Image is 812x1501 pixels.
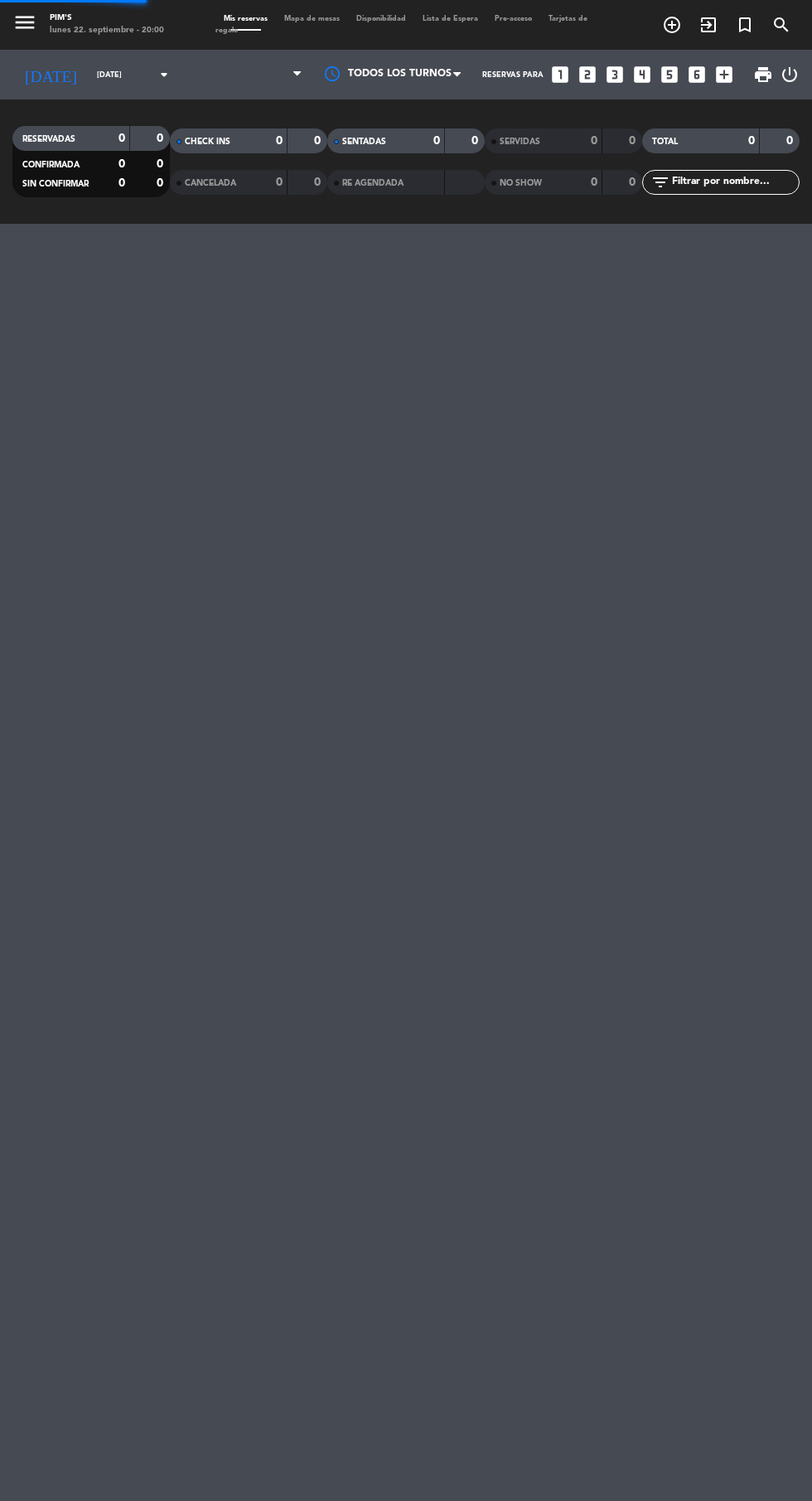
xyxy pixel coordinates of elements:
strong: 0 [118,158,125,170]
strong: 0 [471,135,481,147]
i: looks_one [549,64,571,85]
i: looks_5 [659,64,680,85]
strong: 0 [748,135,755,147]
i: exit_to_app [698,15,718,35]
span: TOTAL [652,138,678,146]
strong: 0 [276,135,283,147]
strong: 0 [118,133,125,144]
div: lunes 22. septiembre - 20:00 [50,25,164,37]
span: Lista de Espera [414,15,486,22]
span: Reservas para [482,70,544,80]
input: Filtrar por nombre... [670,173,799,191]
strong: 0 [314,177,324,188]
div: Pim's [50,12,164,25]
i: add_circle_outline [662,15,682,35]
strong: 0 [276,177,283,188]
span: NO SHOW [500,179,542,187]
span: SERVIDAS [500,138,540,146]
strong: 0 [786,135,796,147]
i: menu [12,10,37,35]
span: print [753,65,773,85]
strong: 0 [118,177,125,189]
i: [DATE] [12,58,89,91]
span: Disponibilidad [348,15,414,22]
i: power_settings_new [780,65,800,85]
strong: 0 [157,158,167,170]
strong: 0 [157,133,167,144]
span: CONFIRMADA [22,161,80,169]
i: turned_in_not [735,15,755,35]
span: CHECK INS [185,138,230,146]
span: SENTADAS [342,138,386,146]
i: add_box [713,64,735,85]
i: filter_list [650,172,670,192]
i: looks_two [577,64,598,85]
strong: 0 [591,177,597,188]
strong: 0 [629,177,639,188]
button: menu [12,10,37,39]
span: Pre-acceso [486,15,540,22]
strong: 0 [629,135,639,147]
i: search [771,15,791,35]
span: RE AGENDADA [342,179,404,187]
i: looks_6 [686,64,708,85]
span: SIN CONFIRMAR [22,180,89,188]
span: RESERVADAS [22,135,75,143]
div: LOG OUT [780,50,800,99]
span: Mis reservas [215,15,276,22]
i: arrow_drop_down [154,65,174,85]
strong: 0 [157,177,167,189]
span: CANCELADA [185,179,236,187]
strong: 0 [591,135,597,147]
i: looks_3 [604,64,626,85]
strong: 0 [314,135,324,147]
i: looks_4 [631,64,653,85]
strong: 0 [433,135,440,147]
span: Mapa de mesas [276,15,348,22]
